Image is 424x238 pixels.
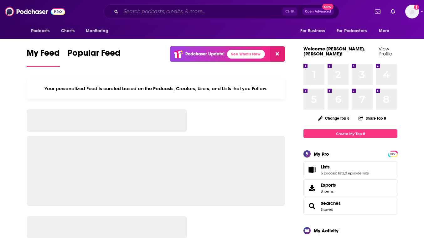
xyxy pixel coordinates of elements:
button: open menu [333,25,376,37]
span: New [322,4,334,10]
a: Show notifications dropdown [388,6,398,17]
button: open menu [375,25,397,37]
a: Show notifications dropdown [372,6,383,17]
a: Popular Feed [67,48,121,67]
span: Exports [321,182,336,188]
button: Share Top 8 [358,112,386,124]
span: Popular Feed [67,48,121,62]
a: See What's New [227,50,265,59]
img: Podchaser - Follow, Share and Rate Podcasts [5,6,65,18]
button: Open AdvancedNew [302,8,334,15]
div: My Pro [314,151,329,157]
span: My Feed [27,48,60,62]
a: PRO [389,151,396,156]
span: Searches [303,198,397,215]
span: , [344,171,345,175]
a: 6 podcast lists [321,171,344,175]
a: 0 episode lists [345,171,369,175]
span: Open Advanced [305,10,331,13]
p: Podchaser Update! [185,51,225,57]
span: More [379,27,390,35]
span: Logged in as hannah.bishop [405,5,419,18]
span: Lists [321,164,330,170]
button: Show profile menu [405,5,419,18]
a: Charts [57,25,78,37]
a: 3 saved [321,207,333,212]
a: Lists [321,164,369,170]
a: View Profile [379,46,392,57]
span: For Business [300,27,325,35]
a: Exports [303,179,397,196]
span: Charts [61,27,75,35]
a: Searches [306,202,318,210]
svg: Add a profile image [414,5,419,10]
span: Podcasts [31,27,49,35]
button: Change Top 8 [314,114,353,122]
a: Create My Top 8 [303,129,397,138]
button: open menu [296,25,333,37]
button: open menu [81,25,116,37]
input: Search podcasts, credits, & more... [121,7,282,17]
span: Monitoring [86,27,108,35]
div: Search podcasts, credits, & more... [104,4,339,19]
img: User Profile [405,5,419,18]
span: For Podcasters [337,27,367,35]
a: Welcome [PERSON_NAME].[PERSON_NAME]! [303,46,365,57]
div: My Activity [314,228,339,234]
span: Exports [306,184,318,192]
div: Your personalized Feed is curated based on the Podcasts, Creators, Users, and Lists that you Follow. [27,78,285,99]
button: open menu [27,25,58,37]
span: Ctrl K [282,8,297,16]
span: Lists [303,161,397,178]
a: My Feed [27,48,60,67]
span: PRO [389,152,396,156]
a: Lists [306,165,318,174]
span: 8 items [321,189,336,194]
a: Searches [321,200,341,206]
